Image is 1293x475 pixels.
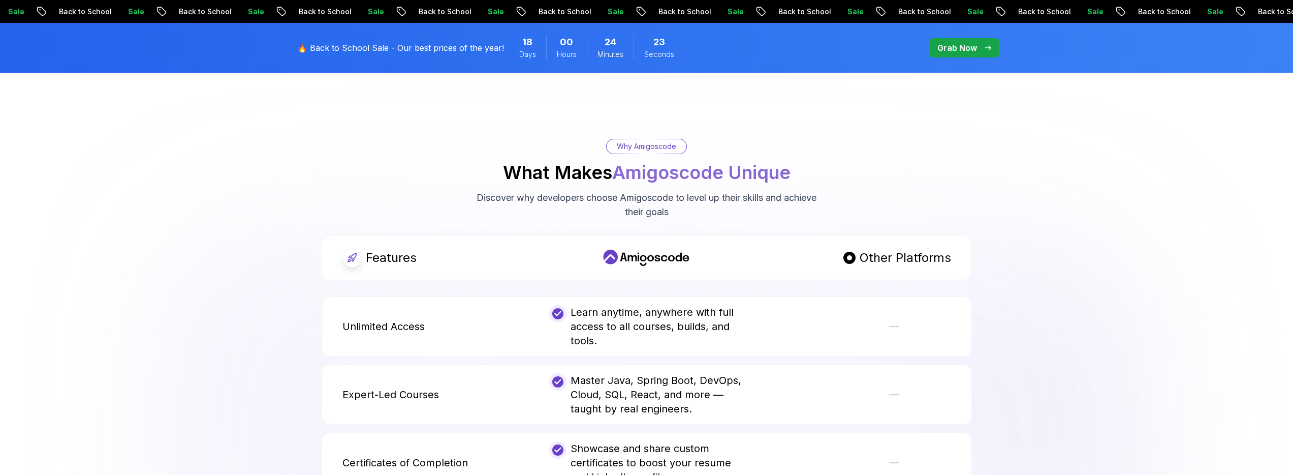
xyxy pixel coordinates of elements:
span: 24 Minutes [605,35,616,49]
p: Unlimited Access [342,319,425,334]
p: Back to School [287,7,356,17]
p: Back to School [526,7,595,17]
p: Back to School [167,7,236,17]
p: Back to School [886,7,955,17]
p: Grab Now [937,42,977,54]
p: Other Platforms [860,250,951,266]
p: Discover why developers choose Amigoscode to level up their skills and achieve their goals [476,191,817,219]
p: Why Amigoscode [617,141,676,152]
p: 🔥 Back to School Sale - Our best prices of the year! [297,42,504,54]
p: Sale [955,7,988,17]
p: Sale [715,7,748,17]
p: Sale [476,7,508,17]
p: Sale [356,7,388,17]
span: Minutes [597,49,623,60]
p: Back to School [646,7,715,17]
h2: What Makes [503,162,791,183]
span: 23 Seconds [653,35,665,49]
span: Hours [557,49,577,60]
p: Sale [835,7,868,17]
p: Back to School [47,7,116,17]
p: Back to School [766,7,835,17]
div: Learn anytime, anywhere with full access to all courses, builds, and tools. [549,305,744,348]
span: Seconds [644,49,674,60]
span: 0 Hours [560,35,573,49]
p: Sale [595,7,628,17]
p: Features [366,250,417,266]
div: Master Java, Spring Boot, DevOps, Cloud, SQL, React, and more — taught by real engineers. [549,373,744,416]
p: Sale [1195,7,1227,17]
p: Back to School [406,7,476,17]
p: Sale [116,7,148,17]
p: Certificates of Completion [342,456,468,470]
p: Back to School [1126,7,1195,17]
p: Expert-Led Courses [342,388,439,402]
span: Days [519,49,536,60]
p: Back to School [1006,7,1075,17]
p: Sale [236,7,268,17]
span: Amigoscode Unique [612,161,791,184]
p: Sale [1075,7,1108,17]
span: 18 Days [522,35,532,49]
